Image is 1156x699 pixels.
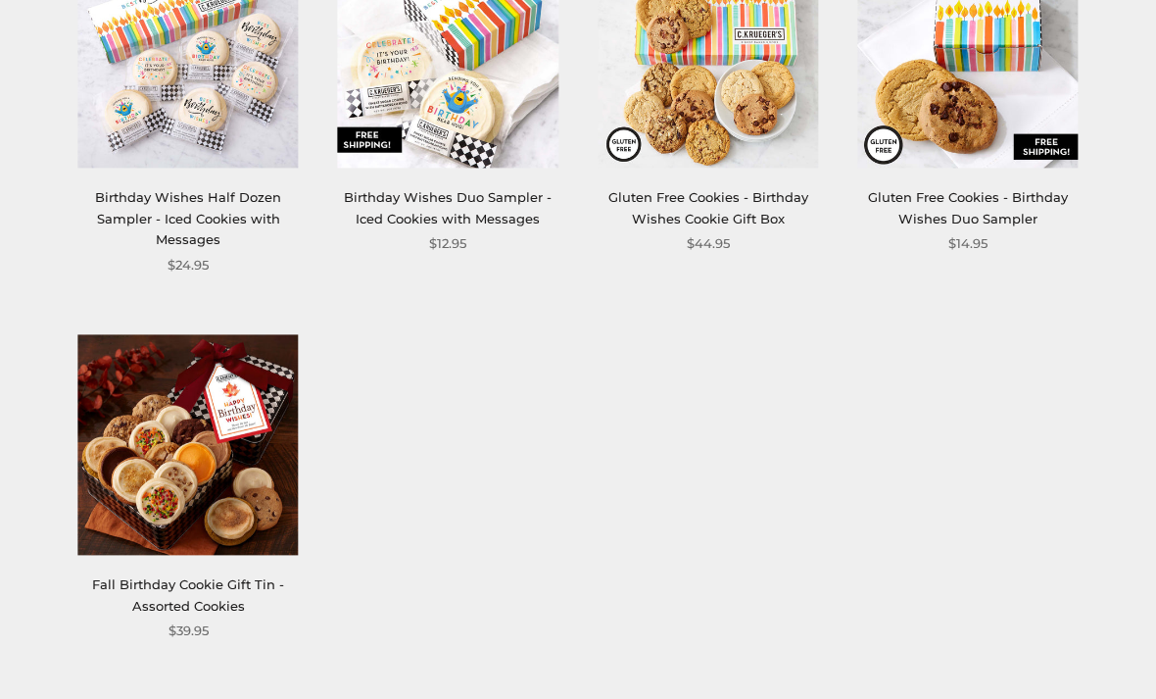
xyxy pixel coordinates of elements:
span: $24.95 [168,255,209,275]
a: Gluten Free Cookies - Birthday Wishes Cookie Gift Box [608,189,808,225]
span: $12.95 [429,233,466,254]
a: Gluten Free Cookies - Birthday Wishes Duo Sampler [868,189,1068,225]
a: Fall Birthday Cookie Gift Tin - Assorted Cookies [92,576,284,613]
a: Birthday Wishes Duo Sampler - Iced Cookies with Messages [344,189,552,225]
span: $39.95 [169,621,209,641]
span: $44.95 [687,233,730,254]
img: Fall Birthday Cookie Gift Tin - Assorted Cookies [78,334,299,555]
span: $14.95 [948,233,987,254]
a: Birthday Wishes Half Dozen Sampler - Iced Cookies with Messages [95,189,281,247]
iframe: Sign Up via Text for Offers [16,624,203,683]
